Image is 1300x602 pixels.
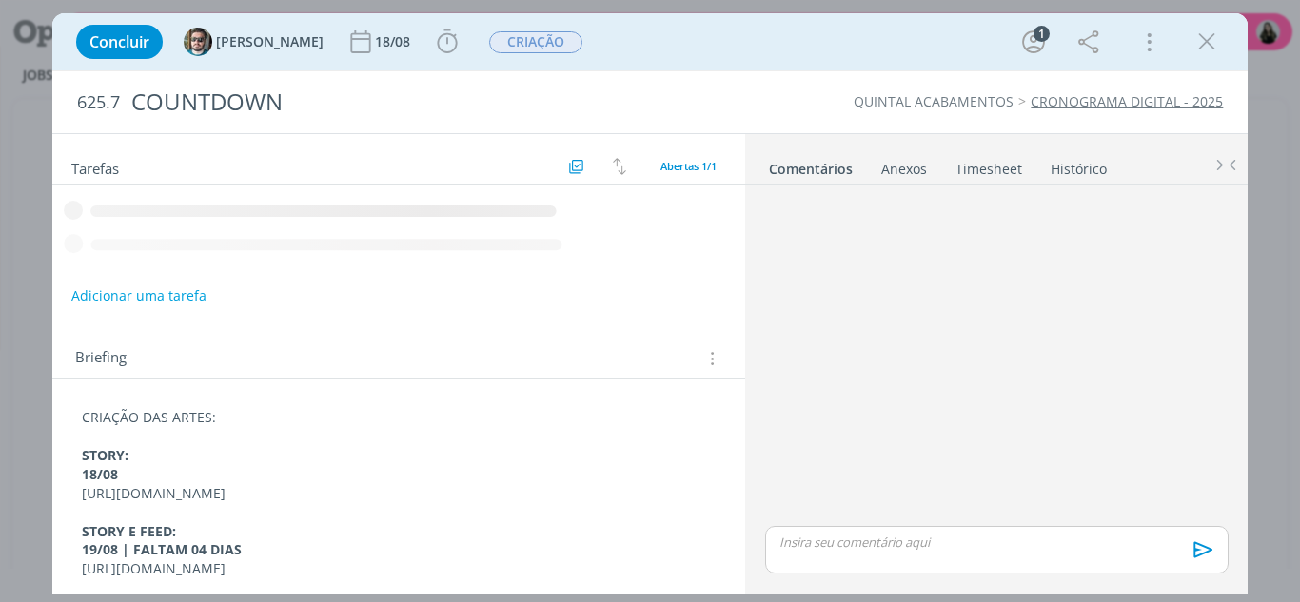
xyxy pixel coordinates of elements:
div: 18/08 [375,35,414,49]
div: dialog [52,13,1249,594]
a: QUINTAL ACABAMENTOS [854,92,1014,110]
a: Histórico [1050,151,1108,179]
span: Tarefas [71,155,119,178]
img: arrow-down-up.svg [613,158,626,175]
p: [URL][DOMAIN_NAME] [82,484,717,503]
img: R [184,28,212,56]
button: Concluir [76,25,163,59]
p: CRIAÇÃO DAS ARTES: [82,408,717,427]
span: Abertas 1/1 [660,159,717,173]
div: 1 [1034,26,1050,42]
strong: 19/08 | FALTAM 04 DIAS [82,540,242,558]
a: Comentários [768,151,854,179]
span: 625.7 [77,92,120,113]
a: CRONOGRAMA DIGITAL - 2025 [1031,92,1223,110]
strong: STORY: [82,446,128,464]
strong: 18/08 [82,465,118,483]
span: Concluir [89,34,149,49]
span: Briefing [75,346,127,371]
button: CRIAÇÃO [488,30,583,54]
span: CRIAÇÃO [489,31,582,53]
button: R[PERSON_NAME] [184,28,324,56]
strong: STORY E FEED: [82,522,176,540]
p: [URL][DOMAIN_NAME] [82,559,717,578]
div: Anexos [881,160,927,179]
button: Adicionar uma tarefa [70,279,207,313]
span: [PERSON_NAME] [216,35,324,49]
a: Timesheet [955,151,1023,179]
button: 1 [1018,27,1049,57]
div: COUNTDOWN [124,79,738,126]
